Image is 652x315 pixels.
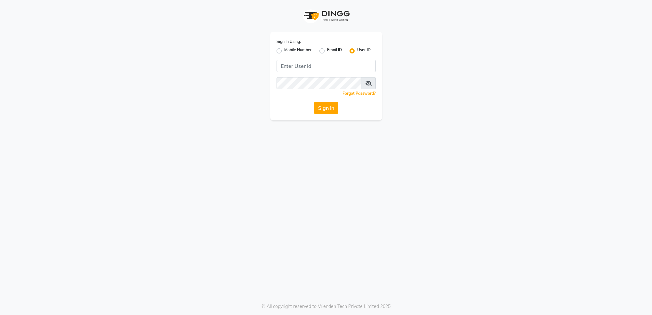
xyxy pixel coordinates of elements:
label: Sign In Using: [277,39,301,44]
a: Forgot Password? [342,91,376,96]
label: User ID [357,47,371,55]
img: logo1.svg [301,6,352,25]
label: Mobile Number [284,47,312,55]
label: Email ID [327,47,342,55]
input: Username [277,77,361,89]
button: Sign In [314,102,338,114]
input: Username [277,60,376,72]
